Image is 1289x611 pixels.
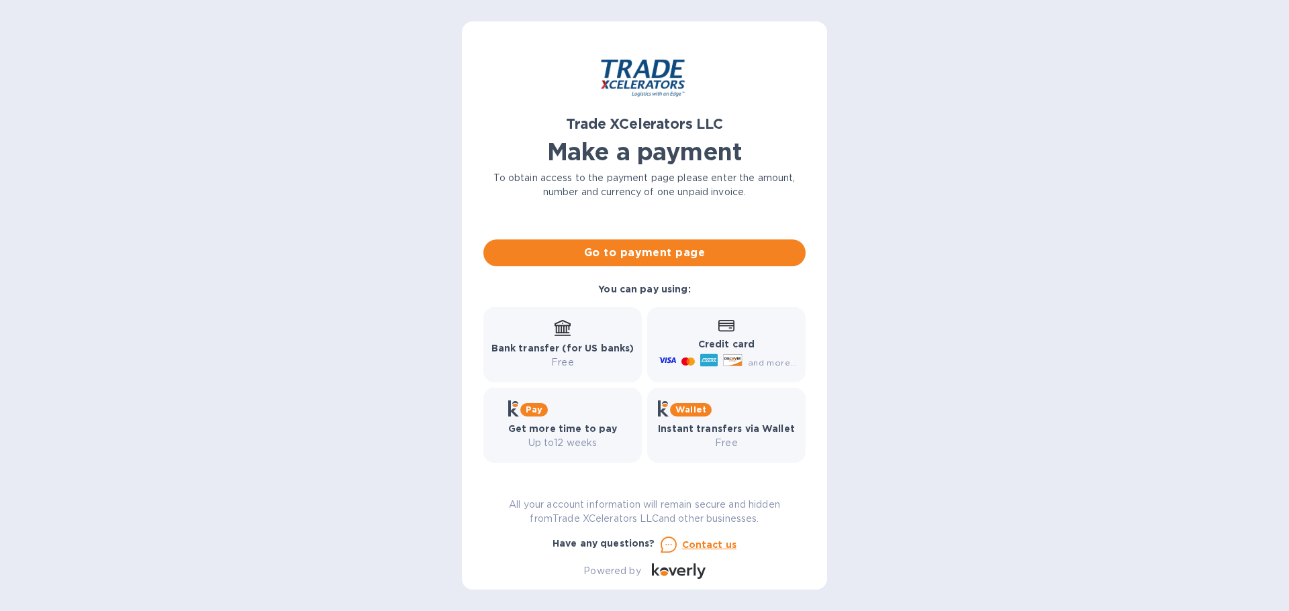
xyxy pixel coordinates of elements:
button: Go to payment page [483,239,806,266]
b: Have any questions? [553,538,655,549]
b: Wallet [675,404,706,414]
h1: Make a payment [483,137,806,166]
p: Free [658,436,795,450]
p: Up to 12 weeks [508,436,618,450]
b: Credit card [698,339,755,349]
b: Instant transfers via Wallet [658,423,795,434]
p: Powered by [583,564,640,578]
span: Go to payment page [494,245,795,261]
b: Pay [526,404,542,414]
b: You can pay using: [598,284,690,294]
u: Contact us [682,539,737,550]
b: Bank transfer (for US banks) [491,343,634,353]
span: and more... [748,357,797,368]
p: All your account information will remain secure and hidden from Trade XCelerators LLC and other b... [483,498,806,526]
b: Trade XCelerators LLC [566,115,722,132]
b: Get more time to pay [508,423,618,434]
p: Free [491,355,634,370]
p: To obtain access to the payment page please enter the amount, number and currency of one unpaid i... [483,171,806,199]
